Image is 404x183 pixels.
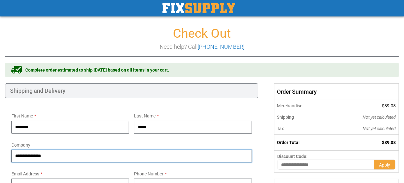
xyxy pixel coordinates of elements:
span: Not yet calculated [363,126,396,131]
div: Shipping and Delivery [5,83,258,98]
span: Shipping [277,115,294,120]
span: Not yet calculated [363,115,396,120]
span: Discount Code: [278,154,308,159]
th: Merchandise [274,100,329,111]
span: Company [11,142,30,148]
a: store logo [162,3,235,13]
h3: Need help? Call [5,44,399,50]
span: $89.08 [382,103,396,108]
th: Tax [274,123,329,135]
span: Email Address [11,171,39,176]
span: Last Name [134,113,156,118]
span: Complete order estimated to ship [DATE] based on all items in your cart. [25,67,169,73]
h1: Check Out [5,27,399,41]
span: $89.08 [382,140,396,145]
button: Apply [374,160,395,170]
span: Apply [379,162,390,167]
span: First Name [11,113,33,118]
a: [PHONE_NUMBER] [198,43,244,50]
strong: Order Total [277,140,300,145]
span: Phone Number [134,171,163,176]
img: Fix Industrial Supply [162,3,235,13]
span: Order Summary [274,83,399,100]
